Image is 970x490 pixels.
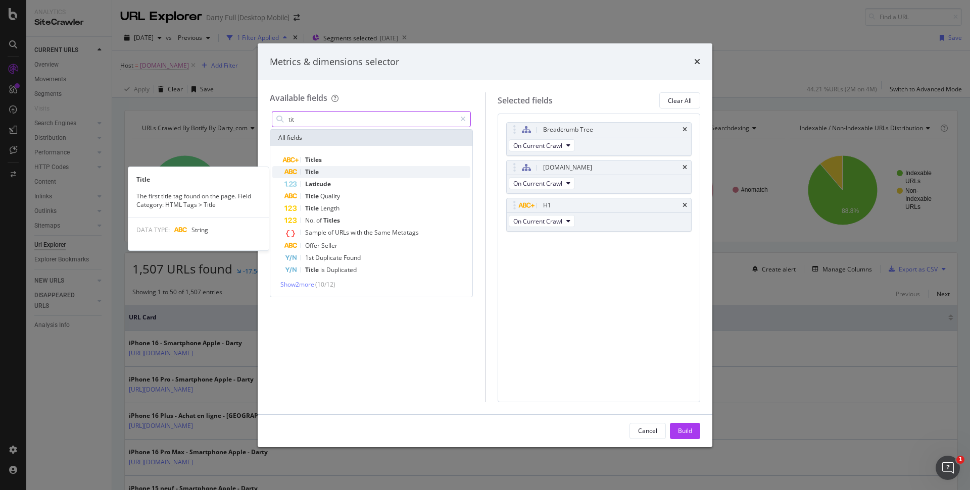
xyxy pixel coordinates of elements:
[128,192,269,209] div: The first title tag found on the page. Field Category: HTML Tags > Title
[670,423,700,439] button: Build
[335,228,351,237] span: URLs
[320,192,340,200] span: Quality
[392,228,419,237] span: Metatags
[668,96,692,105] div: Clear All
[683,165,687,171] div: times
[513,217,562,226] span: On Current Crawl
[323,216,340,225] span: Titles
[678,426,692,435] div: Build
[305,216,316,225] span: No.
[270,56,399,69] div: Metrics & dimensions selector
[315,280,335,289] span: ( 10 / 12 )
[316,216,323,225] span: of
[659,92,700,108] button: Clear All
[270,92,327,103] div: Available fields
[128,175,269,184] div: Title
[305,180,331,188] span: Latitude
[305,228,328,237] span: Sample
[320,204,339,212] span: Length
[305,155,322,164] span: Titles
[683,127,687,133] div: times
[543,200,551,210] div: H1
[305,168,319,176] span: Title
[351,228,364,237] span: with
[344,253,361,262] span: Found
[315,253,344,262] span: Duplicate
[506,198,692,232] div: H1timesOn Current Crawl
[509,139,575,151] button: On Current Crawl
[513,141,562,150] span: On Current Crawl
[326,265,357,274] span: Duplicated
[509,177,575,189] button: On Current Crawl
[258,43,712,447] div: modal
[513,179,562,188] span: On Current Crawl
[321,241,337,250] span: Seller
[629,423,666,439] button: Cancel
[270,130,472,146] div: All fields
[543,162,592,173] div: [DOMAIN_NAME]
[305,192,320,200] span: Title
[364,228,374,237] span: the
[498,95,553,106] div: Selected fields
[543,125,593,135] div: Breadcrumb Tree
[956,456,964,464] span: 1
[328,228,335,237] span: of
[374,228,392,237] span: Same
[305,204,320,212] span: Title
[305,265,320,274] span: Title
[287,112,456,127] input: Search by field name
[305,241,321,250] span: Offer
[506,160,692,194] div: [DOMAIN_NAME]timesOn Current Crawl
[638,426,657,435] div: Cancel
[683,202,687,208] div: times
[936,456,960,480] iframe: Intercom live chat
[506,122,692,156] div: Breadcrumb TreetimesOn Current Crawl
[509,215,575,227] button: On Current Crawl
[320,265,326,274] span: is
[305,253,315,262] span: 1st
[694,56,700,69] div: times
[280,280,314,289] span: Show 2 more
